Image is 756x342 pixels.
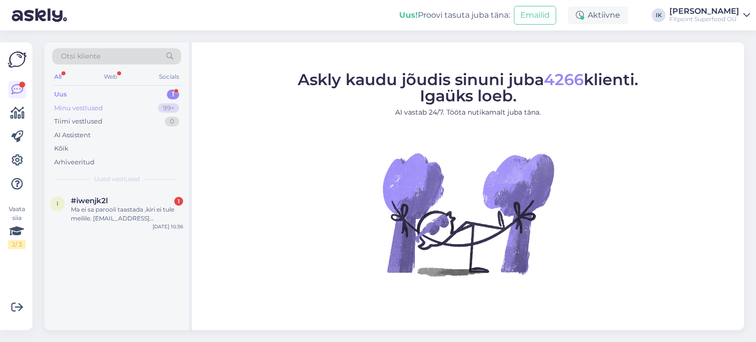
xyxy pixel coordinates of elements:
span: Otsi kliente [61,51,100,62]
div: All [52,70,63,83]
div: Arhiveeritud [54,157,94,167]
span: Uued vestlused [94,175,140,184]
span: i [57,200,59,207]
div: 1 [174,197,183,206]
div: Uus [54,90,67,99]
div: Tiimi vestlused [54,117,102,126]
div: 2 / 3 [8,240,26,249]
div: Fitpoint Superfood OÜ [669,15,739,23]
span: 4266 [544,70,584,89]
div: Minu vestlused [54,103,103,113]
div: 0 [165,117,179,126]
span: Askly kaudu jõudis sinuni juba klienti. Igaüks loeb. [298,70,638,105]
div: AI Assistent [54,130,91,140]
div: [DATE] 10:36 [153,223,183,230]
b: Uus! [399,10,418,20]
div: Ma ei sa parooli taastada ,kiri ei tule meilile. [EMAIL_ADDRESS][DOMAIN_NAME] 😤 [71,205,183,223]
div: Web [102,70,119,83]
div: Proovi tasuta juba täna: [399,9,510,21]
div: [PERSON_NAME] [669,7,739,15]
div: IK [652,8,665,22]
img: Askly Logo [8,50,27,69]
div: 1 [167,90,179,99]
div: Vaata siia [8,205,26,249]
div: Aktiivne [568,6,628,24]
img: No Chat active [379,125,557,303]
a: [PERSON_NAME]Fitpoint Superfood OÜ [669,7,750,23]
p: AI vastab 24/7. Tööta nutikamalt juba täna. [298,107,638,118]
button: Emailid [514,6,556,25]
div: Kõik [54,144,68,154]
span: #iwenjk2l [71,196,108,205]
div: Socials [157,70,181,83]
div: 99+ [158,103,179,113]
